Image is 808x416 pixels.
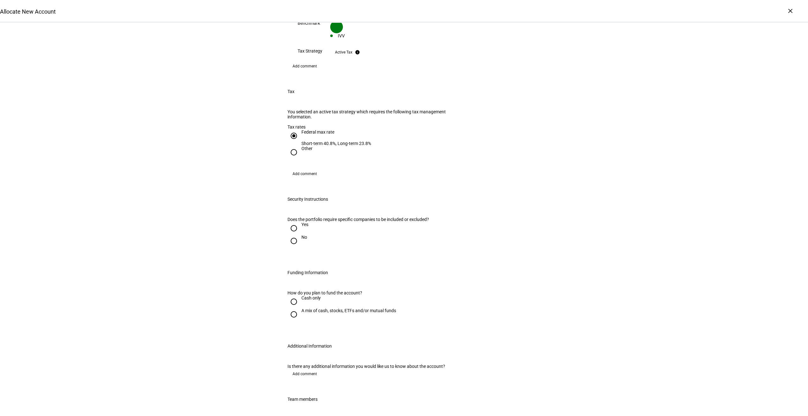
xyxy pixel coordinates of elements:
div: How do you plan to fund the account? [287,290,521,295]
span: Add comment [293,169,317,179]
div: Benchmark [298,21,320,26]
div: IVV [338,33,345,38]
div: Federal max rate [301,129,371,135]
div: Team members [287,397,318,402]
div: No [301,235,307,240]
div: Tax Strategy [298,48,322,54]
div: Active Tax [335,50,352,55]
span: Add comment [293,61,317,71]
div: You selected an active tax strategy which requires the following tax management information. [287,109,451,119]
div: Does the portfolio require specific companies to be included or excluded? [287,217,451,222]
div: A mix of cash, stocks, ETFs and/or mutual funds [301,308,396,313]
div: Tax [287,89,294,94]
div: Yes [301,222,308,227]
div: Funding Information [287,270,328,275]
div: Cash only [301,295,321,300]
button: Add comment [287,369,322,379]
mat-icon: info [355,50,360,55]
button: Add comment [287,61,322,71]
div: × [785,6,795,16]
div: Other [301,146,312,151]
div: Is there any additional information you would like us to know about the account? [287,364,521,369]
div: Tax rates [287,124,521,129]
div: Additional Information [287,344,332,349]
span: Add comment [293,369,317,379]
div: Security Instructions [287,197,328,202]
button: Add comment [287,169,322,179]
div: Short-term 40.8%, Long-term 23.8% [301,141,371,146]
